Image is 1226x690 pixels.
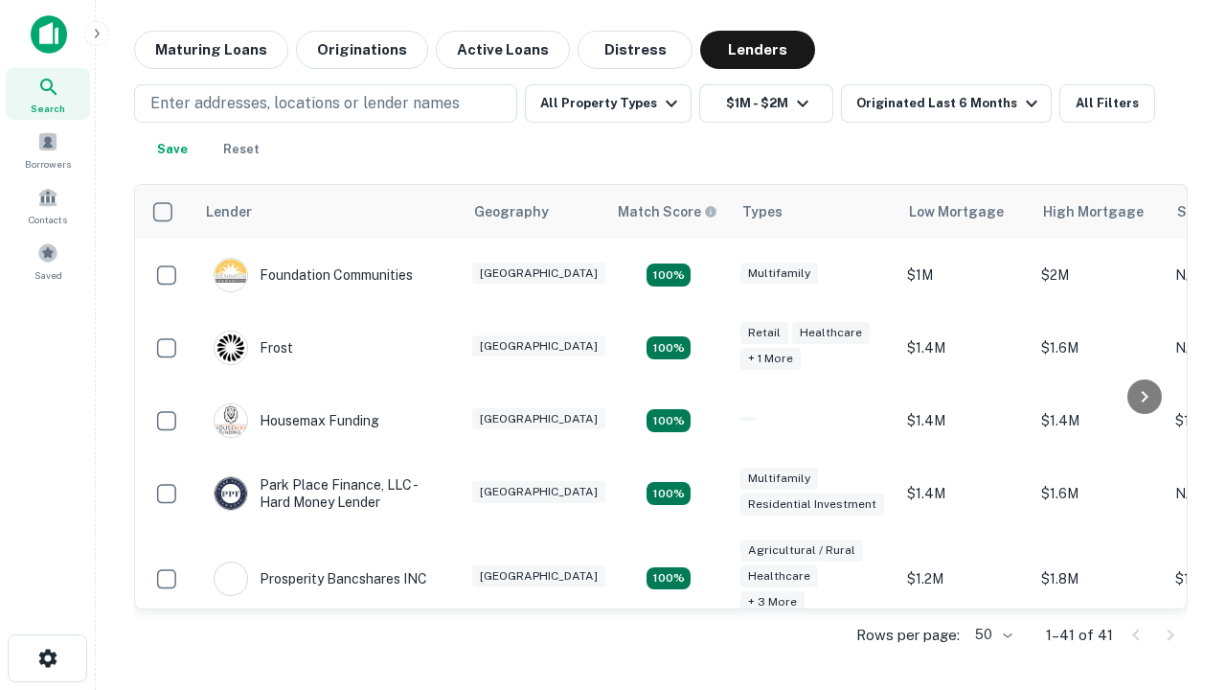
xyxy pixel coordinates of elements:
[606,185,731,239] th: Capitalize uses an advanced AI algorithm to match your search with the best lender. The match sco...
[1032,457,1166,530] td: $1.6M
[740,565,818,587] div: Healthcare
[647,336,691,359] div: Matching Properties: 4, hasApolloMatch: undefined
[474,200,549,223] div: Geography
[215,404,247,437] img: picture
[214,403,379,438] div: Housemax Funding
[296,31,428,69] button: Originations
[909,200,1004,223] div: Low Mortgage
[472,408,605,430] div: [GEOGRAPHIC_DATA]
[472,335,605,357] div: [GEOGRAPHIC_DATA]
[699,84,833,123] button: $1M - $2M
[897,384,1032,457] td: $1.4M
[740,348,801,370] div: + 1 more
[211,130,272,169] button: Reset
[214,476,443,511] div: Park Place Finance, LLC - Hard Money Lender
[967,621,1015,649] div: 50
[618,201,714,222] h6: Match Score
[194,185,463,239] th: Lender
[472,263,605,285] div: [GEOGRAPHIC_DATA]
[647,409,691,432] div: Matching Properties: 4, hasApolloMatch: undefined
[215,563,247,595] img: picture
[1043,200,1144,223] div: High Mortgage
[742,200,783,223] div: Types
[436,31,570,69] button: Active Loans
[897,457,1032,530] td: $1.4M
[463,185,606,239] th: Geography
[472,481,605,503] div: [GEOGRAPHIC_DATA]
[897,239,1032,311] td: $1M
[1059,84,1155,123] button: All Filters
[1032,530,1166,627] td: $1.8M
[647,482,691,505] div: Matching Properties: 4, hasApolloMatch: undefined
[215,477,247,510] img: picture
[31,101,65,116] span: Search
[214,562,427,596] div: Prosperity Bancshares INC
[740,540,863,562] div: Agricultural / Rural
[6,179,90,231] a: Contacts
[740,263,818,285] div: Multifamily
[25,156,71,172] span: Borrowers
[792,322,870,344] div: Healthcare
[6,235,90,287] a: Saved
[134,84,517,123] button: Enter addresses, locations or lender names
[578,31,692,69] button: Distress
[29,212,67,227] span: Contacts
[214,258,413,292] div: Foundation Communities
[34,267,62,283] span: Saved
[1032,384,1166,457] td: $1.4M
[618,201,717,222] div: Capitalize uses an advanced AI algorithm to match your search with the best lender. The match sco...
[647,567,691,590] div: Matching Properties: 7, hasApolloMatch: undefined
[214,331,293,365] div: Frost
[897,185,1032,239] th: Low Mortgage
[856,92,1043,115] div: Originated Last 6 Months
[700,31,815,69] button: Lenders
[1130,537,1226,629] iframe: Chat Widget
[1032,311,1166,384] td: $1.6M
[6,124,90,175] a: Borrowers
[6,68,90,120] a: Search
[1032,239,1166,311] td: $2M
[740,494,884,516] div: Residential Investment
[740,591,805,613] div: + 3 more
[142,130,203,169] button: Save your search to get updates of matches that match your search criteria.
[740,322,788,344] div: Retail
[215,332,247,364] img: picture
[897,311,1032,384] td: $1.4M
[134,31,288,69] button: Maturing Loans
[731,185,897,239] th: Types
[647,264,691,287] div: Matching Properties: 4, hasApolloMatch: undefined
[31,15,67,54] img: capitalize-icon.png
[740,468,818,490] div: Multifamily
[1032,185,1166,239] th: High Mortgage
[525,84,692,123] button: All Property Types
[1046,624,1113,647] p: 1–41 of 41
[841,84,1052,123] button: Originated Last 6 Months
[150,92,460,115] p: Enter addresses, locations or lender names
[897,530,1032,627] td: $1.2M
[472,565,605,587] div: [GEOGRAPHIC_DATA]
[206,200,252,223] div: Lender
[856,624,960,647] p: Rows per page:
[215,259,247,291] img: picture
